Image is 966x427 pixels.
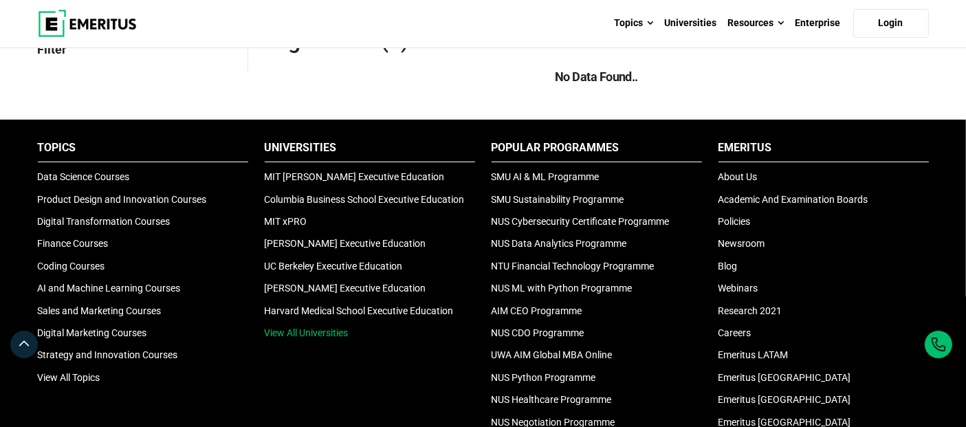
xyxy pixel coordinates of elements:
[492,394,612,405] a: NUS Healthcare Programme
[38,327,147,338] a: Digital Marketing Courses
[38,171,130,182] a: Data Science Courses
[38,238,109,249] a: Finance Courses
[492,327,584,338] a: NUS CDO Programme
[718,171,758,182] a: About Us
[265,327,349,338] a: View All Universities
[718,194,868,205] a: Academic And Examination Boards
[38,194,207,205] a: Product Design and Innovation Courses
[492,261,655,272] a: NTU Financial Technology Programme
[718,283,758,294] a: Webinars
[492,372,596,383] a: NUS Python Programme
[492,238,627,249] a: NUS Data Analytics Programme
[265,216,307,227] a: MIT xPRO
[38,283,181,294] a: AI and Machine Learning Courses
[265,261,403,272] a: UC Berkeley Executive Education
[718,305,782,316] a: Research 2021
[38,27,237,72] p: Filter
[492,194,624,205] a: SMU Sustainability Programme
[718,261,738,272] a: Blog
[38,305,162,316] a: Sales and Marketing Courses
[492,171,600,182] a: SMU AI & ML Programme
[265,238,426,249] a: [PERSON_NAME] Executive Education
[265,68,929,85] h5: No Data Found..
[265,305,454,316] a: Harvard Medical School Executive Education
[718,238,765,249] a: Newsroom
[492,305,582,316] a: AIM CEO Programme
[492,283,633,294] a: NUS ML with Python Programme
[853,9,929,38] a: Login
[265,171,445,182] a: MIT [PERSON_NAME] Executive Education
[718,394,851,405] a: Emeritus [GEOGRAPHIC_DATA]
[38,216,171,227] a: Digital Transformation Courses
[38,261,105,272] a: Coding Courses
[718,349,789,360] a: Emeritus LATAM
[38,372,100,383] a: View All Topics
[265,283,426,294] a: [PERSON_NAME] Executive Education
[38,349,178,360] a: Strategy and Innovation Courses
[492,216,670,227] a: NUS Cybersecurity Certificate Programme
[718,216,751,227] a: Policies
[718,327,751,338] a: Careers
[718,372,851,383] a: Emeritus [GEOGRAPHIC_DATA]
[492,349,613,360] a: UWA AIM Global MBA Online
[265,194,465,205] a: Columbia Business School Executive Education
